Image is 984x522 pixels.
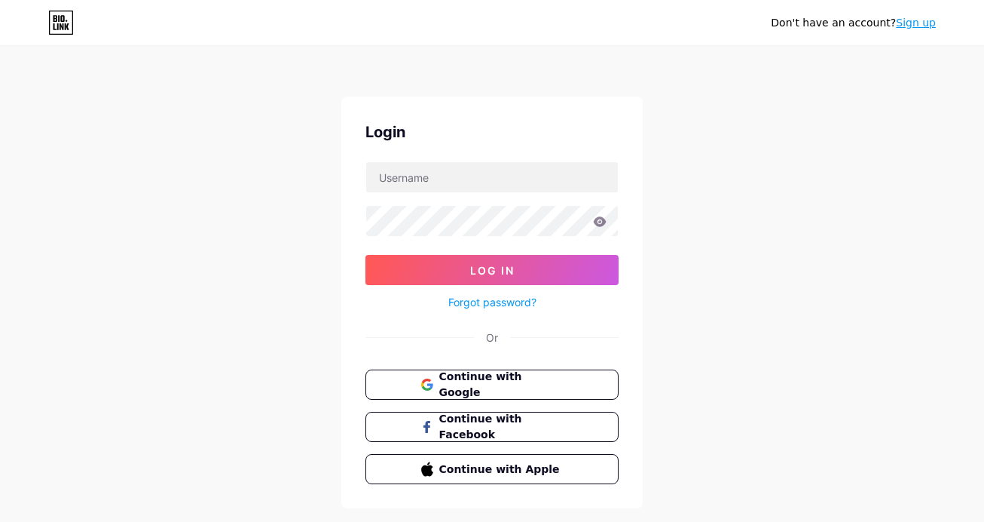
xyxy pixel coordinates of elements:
span: Continue with Apple [439,462,564,477]
button: Log In [365,255,619,285]
button: Continue with Apple [365,454,619,484]
input: Username [366,162,618,192]
div: Login [365,121,619,143]
button: Continue with Facebook [365,412,619,442]
div: Don't have an account? [771,15,936,31]
span: Log In [470,264,515,277]
div: Or [486,330,498,345]
a: Sign up [896,17,936,29]
button: Continue with Google [365,370,619,400]
span: Continue with Google [439,369,564,401]
a: Forgot password? [448,294,536,310]
span: Continue with Facebook [439,411,564,443]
